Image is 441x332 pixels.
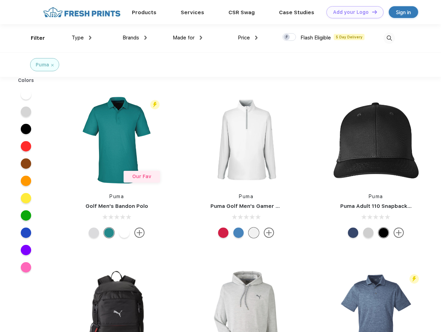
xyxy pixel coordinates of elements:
[330,94,422,186] img: func=resize&h=266
[255,36,258,40] img: dropdown.png
[71,94,163,186] img: func=resize&h=266
[369,194,383,199] a: Puma
[372,10,377,14] img: DT
[300,35,331,41] span: Flash Eligible
[249,228,259,238] div: Bright White
[200,36,202,40] img: dropdown.png
[238,35,250,41] span: Price
[334,34,364,40] span: 5 Day Delivery
[109,194,124,199] a: Puma
[144,36,147,40] img: dropdown.png
[132,174,151,179] span: Our Fav
[134,228,145,238] img: more.svg
[72,35,84,41] span: Type
[89,228,99,238] div: High Rise
[233,228,244,238] div: Bright Cobalt
[123,35,139,41] span: Brands
[228,9,255,16] a: CSR Swag
[104,228,114,238] div: Green Lagoon
[394,228,404,238] img: more.svg
[89,36,91,40] img: dropdown.png
[181,9,204,16] a: Services
[396,8,411,16] div: Sign in
[333,9,369,15] div: Add your Logo
[41,6,123,18] img: fo%20logo%202.webp
[173,35,195,41] span: Made for
[51,64,54,66] img: filter_cancel.svg
[36,61,49,68] div: Puma
[384,33,395,44] img: desktop_search.svg
[363,228,373,238] div: Quarry Brt Whit
[389,6,418,18] a: Sign in
[378,228,389,238] div: Pma Blk Pma Blk
[132,9,156,16] a: Products
[200,94,292,186] img: func=resize&h=266
[85,203,148,209] a: Golf Men's Bandon Polo
[264,228,274,238] img: more.svg
[348,228,358,238] div: Peacoat with Qut Shd
[119,228,129,238] div: Bright White
[13,77,39,84] div: Colors
[150,100,160,109] img: flash_active_toggle.svg
[409,274,419,284] img: flash_active_toggle.svg
[210,203,320,209] a: Puma Golf Men's Gamer Golf Quarter-Zip
[218,228,228,238] div: Ski Patrol
[239,194,253,199] a: Puma
[31,34,45,42] div: Filter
